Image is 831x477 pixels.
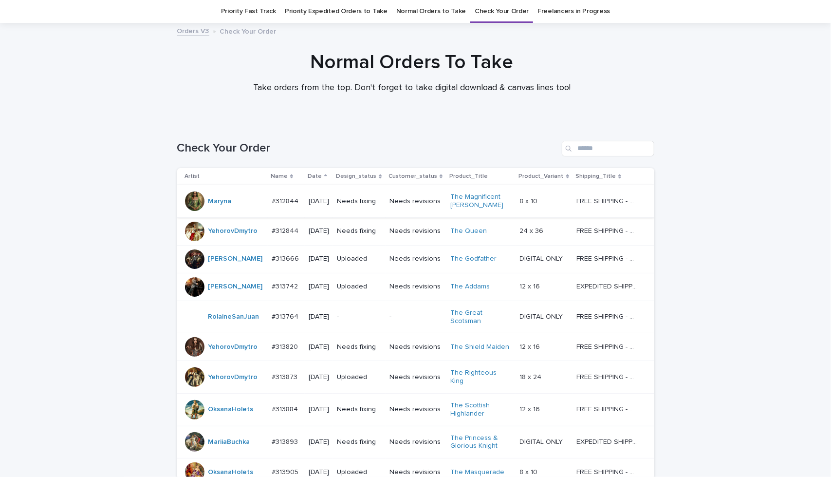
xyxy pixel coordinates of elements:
p: Needs revisions [389,468,443,477]
p: [DATE] [309,313,330,321]
p: #313742 [272,281,300,291]
p: 24 x 36 [520,225,546,235]
p: FREE SHIPPING - preview in 1-2 business days, after your approval delivery will take 5-10 b.d. [576,225,639,235]
p: [DATE] [309,405,330,414]
div: Search [562,141,654,156]
a: OksanaHolets [208,468,254,477]
tr: [PERSON_NAME] #313666#313666 [DATE]UploadedNeeds revisionsThe Godfather DIGITAL ONLYDIGITAL ONLY ... [177,245,654,273]
p: 12 x 16 [520,403,542,414]
p: Take orders from the top. Don't forget to take digital download & canvas lines too! [217,83,607,94]
h1: Normal Orders To Take [173,51,650,74]
a: The Shield Maiden [450,343,509,351]
p: [DATE] [309,343,330,351]
p: [DATE] [309,227,330,235]
p: DIGITAL ONLY [520,311,565,321]
p: Product_Title [449,171,488,182]
p: Uploaded [337,255,382,263]
tr: RolaineSanJuan #313764#313764 [DATE]--The Great Scotsman DIGITAL ONLYDIGITAL ONLY FREE SHIPPING -... [177,301,654,333]
a: RolaineSanJuan [208,313,259,321]
p: [DATE] [309,468,330,477]
p: - [389,313,443,321]
a: The Princess & Glorious Knight [450,434,511,451]
tr: OksanaHolets #313884#313884 [DATE]Needs fixingNeeds revisionsThe Scottish Highlander 12 x 1612 x ... [177,393,654,426]
a: The Great Scotsman [450,309,511,325]
p: EXPEDITED SHIPPING - preview in 1 business day; delivery up to 5 business days after your approval. [576,281,639,291]
p: Needs revisions [389,373,443,382]
p: FREE SHIPPING - preview in 1-2 business days, after your approval delivery will take 5-10 b.d. [576,195,639,206]
p: 12 x 16 [520,341,542,351]
a: YehorovDmytro [208,373,258,382]
p: FREE SHIPPING - preview in 1-2 business days, after your approval delivery will take 5-10 b.d. [576,311,639,321]
p: [DATE] [309,373,330,382]
p: Needs revisions [389,227,443,235]
p: Customer_status [388,171,437,182]
tr: YehorovDmytro #313873#313873 [DATE]UploadedNeeds revisionsThe Righteous King 18 x 2418 x 24 FREE ... [177,361,654,394]
p: DIGITAL ONLY [520,436,565,446]
a: MariiaBuchka [208,438,250,446]
p: Needs fixing [337,227,382,235]
p: Needs fixing [337,197,382,206]
p: [DATE] [309,255,330,263]
p: Product_Variant [519,171,564,182]
p: [DATE] [309,283,330,291]
p: #313873 [272,371,299,382]
tr: MariiaBuchka #313893#313893 [DATE]Needs fixingNeeds revisionsThe Princess & Glorious Knight DIGIT... [177,426,654,458]
a: The Scottish Highlander [450,401,511,418]
p: Design_status [336,171,376,182]
a: YehorovDmytro [208,343,258,351]
p: #312844 [272,195,300,206]
p: Date [308,171,322,182]
p: FREE SHIPPING - preview in 1-2 business days, after your approval delivery will take 5-10 b.d. [576,371,639,382]
p: #312844 [272,225,300,235]
a: [PERSON_NAME] [208,255,263,263]
p: Needs revisions [389,283,443,291]
p: Uploaded [337,283,382,291]
a: The Magnificent [PERSON_NAME] [450,193,511,210]
p: FREE SHIPPING - preview in 1-2 business days, after your approval delivery will take 5-10 b.d. [576,341,639,351]
tr: YehorovDmytro #312844#312844 [DATE]Needs fixingNeeds revisionsThe Queen 24 x 3624 x 36 FREE SHIPP... [177,217,654,245]
a: YehorovDmytro [208,227,258,235]
p: FREE SHIPPING - preview in 1-2 business days, after your approval delivery will take 5-10 b.d. [576,466,639,477]
a: The Queen [450,227,487,235]
p: 18 x 24 [520,371,544,382]
p: #313764 [272,311,300,321]
tr: Maryna #312844#312844 [DATE]Needs fixingNeeds revisionsThe Magnificent [PERSON_NAME] 8 x 108 x 10... [177,185,654,218]
a: Orders V3 [177,25,209,36]
p: Uploaded [337,468,382,477]
p: #313893 [272,436,300,446]
p: #313884 [272,403,300,414]
p: Needs revisions [389,405,443,414]
p: #313820 [272,341,300,351]
p: Needs revisions [389,343,443,351]
tr: YehorovDmytro #313820#313820 [DATE]Needs fixingNeeds revisionsThe Shield Maiden 12 x 1612 x 16 FR... [177,333,654,361]
a: The Righteous King [450,369,511,385]
a: Maryna [208,197,232,206]
p: #313905 [272,466,300,477]
p: Needs fixing [337,405,382,414]
p: Needs revisions [389,438,443,446]
p: - [337,313,382,321]
p: Needs revisions [389,255,443,263]
p: Needs revisions [389,197,443,206]
a: The Addams [450,283,490,291]
p: [DATE] [309,438,330,446]
p: 8 x 10 [520,466,540,477]
p: FREE SHIPPING - preview in 1-2 business days, after your approval delivery will take 5-10 b.d. [576,253,639,263]
p: Needs fixing [337,343,382,351]
p: Shipping_Title [575,171,616,182]
p: Needs fixing [337,438,382,446]
p: Uploaded [337,373,382,382]
tr: [PERSON_NAME] #313742#313742 [DATE]UploadedNeeds revisionsThe Addams 12 x 1612 x 16 EXPEDITED SHI... [177,273,654,301]
p: 8 x 10 [520,195,540,206]
h1: Check Your Order [177,141,558,155]
p: DIGITAL ONLY [520,253,565,263]
p: Name [271,171,288,182]
p: EXPEDITED SHIPPING - preview in 1 business day; delivery up to 5 business days after your approval. [576,436,639,446]
a: The Masquerade [450,468,504,477]
p: 12 x 16 [520,281,542,291]
p: Check Your Order [220,25,277,36]
a: OksanaHolets [208,405,254,414]
a: [PERSON_NAME] [208,283,263,291]
p: FREE SHIPPING - preview in 1-2 business days, after your approval delivery will take 5-10 b.d. [576,403,639,414]
p: Artist [185,171,200,182]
